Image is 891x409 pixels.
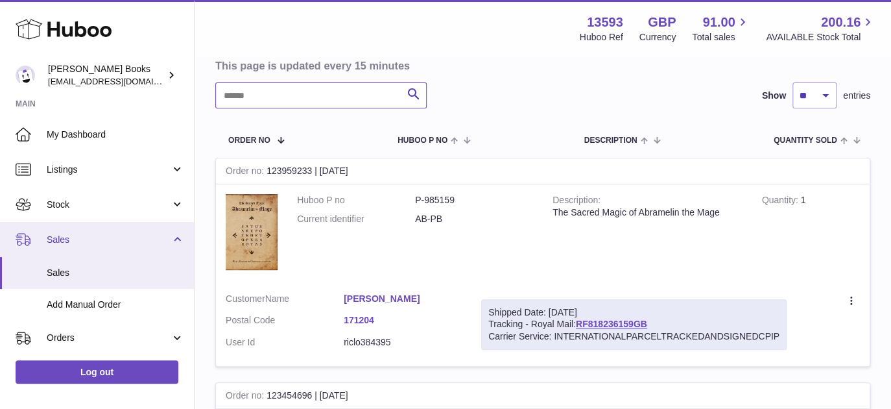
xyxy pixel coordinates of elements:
[47,332,171,344] span: Orders
[226,293,265,304] span: Customer
[216,158,870,184] div: 123959233 | [DATE]
[344,314,462,327] a: 171204
[843,90,870,102] span: entries
[226,336,344,349] dt: User Id
[762,90,786,102] label: Show
[766,31,875,43] span: AVAILABLE Stock Total
[47,299,184,311] span: Add Manual Order
[344,336,462,349] dd: riclo384395
[692,31,750,43] span: Total sales
[488,330,779,343] div: Carrier Service: INTERNATIONALPARCELTRACKEDANDSIGNEDCPIP
[584,136,637,145] span: Description
[47,129,184,141] span: My Dashboard
[580,31,623,43] div: Huboo Ref
[226,390,267,404] strong: Order no
[16,360,178,384] a: Log out
[48,76,191,86] span: [EMAIL_ADDRESS][DOMAIN_NAME]
[47,234,171,246] span: Sales
[488,306,779,319] div: Shipped Date: [DATE]
[47,199,171,211] span: Stock
[702,14,735,31] span: 91.00
[415,194,533,206] dd: P-985159
[552,206,742,219] div: The Sacred Magic of Abramelin the Mage
[48,63,165,88] div: [PERSON_NAME] Books
[226,166,267,179] strong: Order no
[415,213,533,225] dd: AB-PB
[648,14,676,31] strong: GBP
[576,319,647,329] a: RF818236159GB
[481,299,787,351] div: Tracking - Royal Mail:
[16,66,35,85] img: info@troybooks.co.uk
[47,164,171,176] span: Listings
[47,267,184,279] span: Sales
[639,31,676,43] div: Currency
[226,293,344,308] dt: Name
[762,195,801,208] strong: Quantity
[226,194,278,270] img: 1715694183.jpg
[226,314,344,330] dt: Postal Code
[766,14,875,43] a: 200.16 AVAILABLE Stock Total
[398,136,447,145] span: Huboo P no
[344,293,462,305] a: [PERSON_NAME]
[774,136,837,145] span: Quantity Sold
[821,14,861,31] span: 200.16
[228,136,270,145] span: Order No
[752,184,870,282] td: 1
[587,14,623,31] strong: 13593
[297,194,415,206] dt: Huboo P no
[692,14,750,43] a: 91.00 Total sales
[215,58,867,73] h3: This page is updated every 15 minutes
[297,213,415,225] dt: Current identifier
[216,383,870,409] div: 123454696 | [DATE]
[552,195,600,208] strong: Description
